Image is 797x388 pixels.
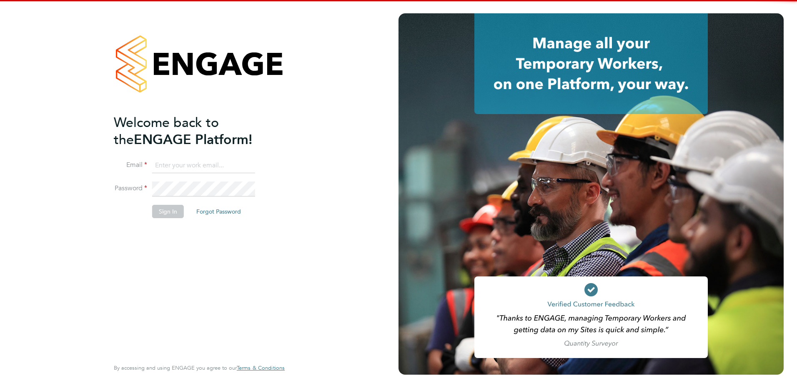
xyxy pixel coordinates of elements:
[190,205,248,218] button: Forgot Password
[152,158,255,173] input: Enter your work email...
[152,205,184,218] button: Sign In
[237,365,285,371] a: Terms & Conditions
[114,364,285,371] span: By accessing and using ENGAGE you agree to our
[114,161,147,169] label: Email
[114,114,219,148] span: Welcome back to the
[114,184,147,193] label: Password
[114,114,276,148] h2: ENGAGE Platform!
